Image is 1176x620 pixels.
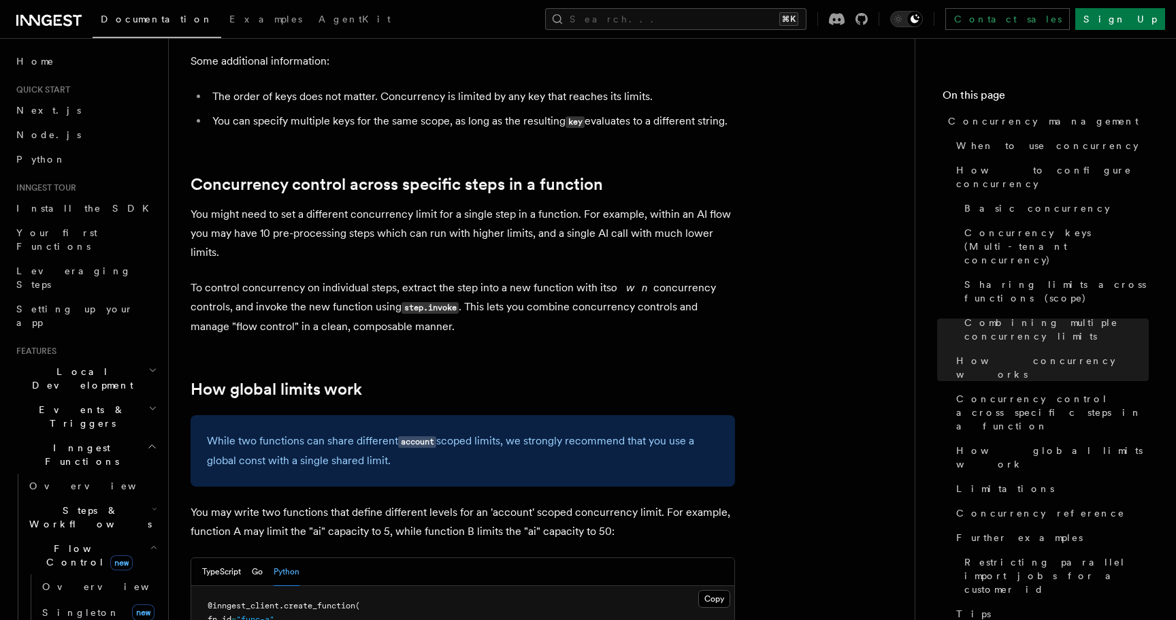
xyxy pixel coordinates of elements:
[24,536,160,574] button: Flow Controlnew
[274,558,299,586] button: Python
[951,133,1149,158] a: When to use concurrency
[16,203,157,214] span: Install the SDK
[221,4,310,37] a: Examples
[37,574,160,599] a: Overview
[956,163,1149,191] span: How to configure concurrency
[11,98,160,123] a: Next.js
[310,4,399,37] a: AgentKit
[11,403,148,430] span: Events & Triggers
[284,601,355,610] span: create_function
[24,504,152,531] span: Steps & Workflows
[16,304,133,328] span: Setting up your app
[24,474,160,498] a: Overview
[951,501,1149,525] a: Concurrency reference
[545,8,806,30] button: Search...⌘K
[566,116,585,128] code: key
[779,12,798,26] kbd: ⌘K
[956,392,1149,433] span: Concurrency control across specific steps in a function
[945,8,1070,30] a: Contact sales
[318,14,391,25] span: AgentKit
[11,436,160,474] button: Inngest Functions
[11,49,160,74] a: Home
[208,112,735,131] li: You can specify multiple keys for the same scope, as long as the resulting evaluates to a differe...
[11,365,148,392] span: Local Development
[951,438,1149,476] a: How global limits work
[279,601,284,610] span: .
[191,52,735,71] p: Some additional information:
[42,607,120,618] span: Singleton
[191,175,603,194] a: Concurrency control across specific steps in a function
[11,297,160,335] a: Setting up your app
[959,272,1149,310] a: Sharing limits across functions (scope)
[964,278,1149,305] span: Sharing limits across functions (scope)
[398,436,436,448] code: account
[11,359,160,397] button: Local Development
[11,397,160,436] button: Events & Triggers
[208,601,279,610] span: @inngest_client
[959,310,1149,348] a: Combining multiple concurrency limits
[956,482,1054,495] span: Limitations
[11,84,70,95] span: Quick start
[16,105,81,116] span: Next.js
[208,87,735,106] li: The order of keys does not matter. Concurrency is limited by any key that reaches its limits.
[951,525,1149,550] a: Further examples
[959,196,1149,221] a: Basic concurrency
[964,226,1149,267] span: Concurrency keys (Multi-tenant concurrency)
[191,380,362,399] a: How global limits work
[890,11,923,27] button: Toggle dark mode
[964,316,1149,343] span: Combining multiple concurrency limits
[101,14,213,25] span: Documentation
[11,221,160,259] a: Your first Functions
[959,550,1149,602] a: Restricting parallel import jobs for a customer id
[951,348,1149,387] a: How concurrency works
[16,227,97,252] span: Your first Functions
[11,147,160,172] a: Python
[355,601,360,610] span: (
[191,503,735,541] p: You may write two functions that define different levels for an 'account' scoped concurrency limi...
[11,182,76,193] span: Inngest tour
[16,54,54,68] span: Home
[229,14,302,25] span: Examples
[24,498,160,536] button: Steps & Workflows
[964,201,1110,215] span: Basic concurrency
[956,139,1139,152] span: When to use concurrency
[964,555,1149,596] span: Restricting parallel import jobs for a customer id
[110,555,133,570] span: new
[11,346,56,357] span: Features
[29,480,169,491] span: Overview
[951,158,1149,196] a: How to configure concurrency
[207,431,719,470] p: While two functions can share different scoped limits, we strongly recommend that you use a globa...
[951,476,1149,501] a: Limitations
[698,590,730,608] button: Copy
[611,281,653,294] em: own
[951,387,1149,438] a: Concurrency control across specific steps in a function
[93,4,221,38] a: Documentation
[956,354,1149,381] span: How concurrency works
[252,558,263,586] button: Go
[402,302,459,314] code: step.invoke
[24,542,150,569] span: Flow Control
[956,531,1083,544] span: Further examples
[948,114,1139,128] span: Concurrency management
[16,154,66,165] span: Python
[191,278,735,336] p: To control concurrency on individual steps, extract the step into a new function with its concurr...
[42,581,182,592] span: Overview
[11,196,160,221] a: Install the SDK
[956,506,1125,520] span: Concurrency reference
[16,129,81,140] span: Node.js
[191,205,735,262] p: You might need to set a different concurrency limit for a single step in a function. For example,...
[943,87,1149,109] h4: On this page
[956,444,1149,471] span: How global limits work
[11,259,160,297] a: Leveraging Steps
[11,441,147,468] span: Inngest Functions
[11,123,160,147] a: Node.js
[202,558,241,586] button: TypeScript
[16,265,131,290] span: Leveraging Steps
[1075,8,1165,30] a: Sign Up
[959,221,1149,272] a: Concurrency keys (Multi-tenant concurrency)
[943,109,1149,133] a: Concurrency management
